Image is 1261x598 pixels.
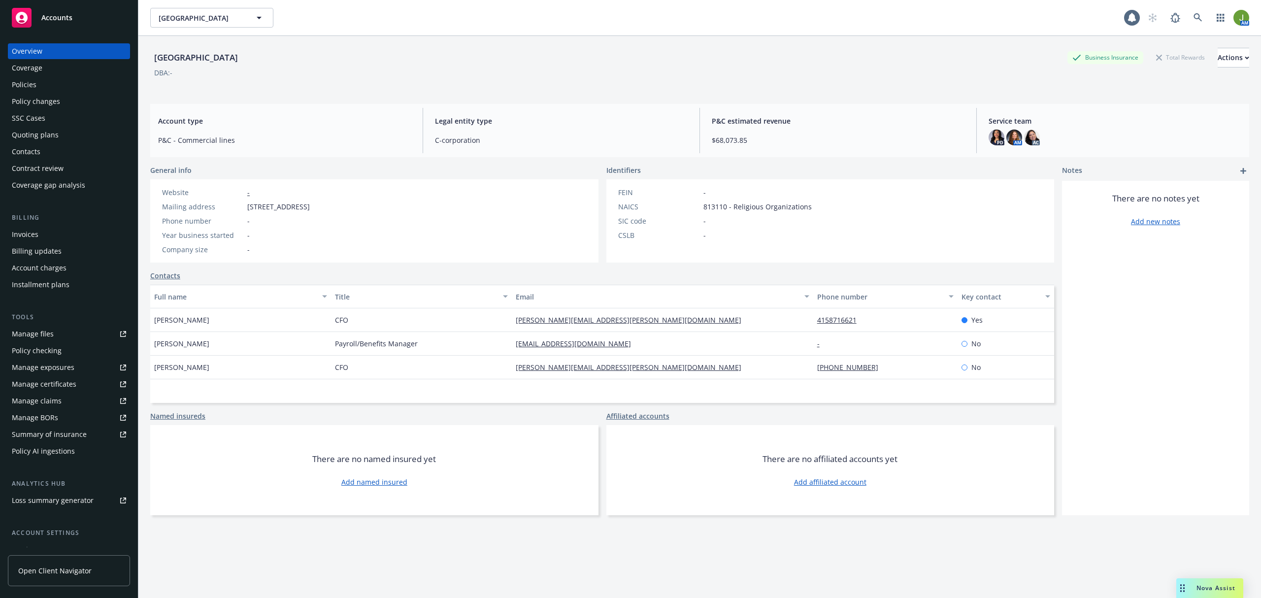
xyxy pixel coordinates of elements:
div: Installment plans [12,277,69,293]
a: Switch app [1211,8,1230,28]
span: CFO [335,362,348,372]
a: Contacts [150,270,180,281]
span: No [971,362,981,372]
span: Legal entity type [435,116,688,126]
div: Summary of insurance [12,427,87,442]
a: Manage BORs [8,410,130,426]
a: Quoting plans [8,127,130,143]
a: Invoices [8,227,130,242]
a: Account charges [8,260,130,276]
a: Accounts [8,4,130,32]
div: Billing [8,213,130,223]
div: Quoting plans [12,127,59,143]
span: There are no named insured yet [312,453,436,465]
div: CSLB [618,230,699,240]
a: Manage claims [8,393,130,409]
span: - [703,187,706,198]
div: Drag to move [1176,578,1189,598]
span: - [703,230,706,240]
div: Year business started [162,230,243,240]
span: Yes [971,315,983,325]
span: Notes [1062,165,1082,177]
a: Policy AI ingestions [8,443,130,459]
div: Coverage gap analysis [12,177,85,193]
span: CFO [335,315,348,325]
a: - [817,339,828,348]
a: Loss summary generator [8,493,130,508]
button: Title [331,285,512,308]
span: There are no notes yet [1112,193,1199,204]
div: SSC Cases [12,110,45,126]
div: NAICS [618,201,699,212]
a: Policy changes [8,94,130,109]
a: 4158716621 [817,315,864,325]
div: Business Insurance [1067,51,1143,64]
a: Add affiliated account [794,477,866,487]
div: Mailing address [162,201,243,212]
span: [GEOGRAPHIC_DATA] [159,13,244,23]
div: Website [162,187,243,198]
div: Phone number [162,216,243,226]
div: [GEOGRAPHIC_DATA] [150,51,242,64]
a: Contract review [8,161,130,176]
div: Policies [12,77,36,93]
span: - [703,216,706,226]
a: Contacts [8,144,130,160]
span: Account type [158,116,411,126]
div: Manage claims [12,393,62,409]
div: Email [516,292,798,302]
div: Company size [162,244,243,255]
div: Analytics hub [8,479,130,489]
button: Full name [150,285,331,308]
div: Title [335,292,497,302]
div: Manage files [12,326,54,342]
span: [PERSON_NAME] [154,338,209,349]
a: [PERSON_NAME][EMAIL_ADDRESS][PERSON_NAME][DOMAIN_NAME] [516,315,749,325]
a: Report a Bug [1165,8,1185,28]
div: SIC code [618,216,699,226]
div: Manage certificates [12,376,76,392]
div: Key contact [962,292,1039,302]
a: Service team [8,542,130,558]
img: photo [1233,10,1249,26]
button: Actions [1218,48,1249,67]
div: Contacts [12,144,40,160]
div: Billing updates [12,243,62,259]
div: Total Rewards [1151,51,1210,64]
a: Add named insured [341,477,407,487]
a: Manage certificates [8,376,130,392]
div: Policy checking [12,343,62,359]
a: Overview [8,43,130,59]
img: photo [1024,130,1040,145]
div: Policy AI ingestions [12,443,75,459]
a: Coverage [8,60,130,76]
a: Named insureds [150,411,205,421]
span: - [247,230,250,240]
div: Overview [12,43,42,59]
a: Affiliated accounts [606,411,669,421]
img: photo [989,130,1004,145]
a: Policies [8,77,130,93]
div: Account charges [12,260,66,276]
img: photo [1006,130,1022,145]
div: Full name [154,292,316,302]
span: - [247,244,250,255]
span: Accounts [41,14,72,22]
div: Loss summary generator [12,493,94,508]
span: Service team [989,116,1241,126]
div: Manage exposures [12,360,74,375]
div: Tools [8,312,130,322]
button: [GEOGRAPHIC_DATA] [150,8,273,28]
span: P&C estimated revenue [712,116,964,126]
span: Nova Assist [1196,584,1235,592]
a: [PHONE_NUMBER] [817,363,886,372]
button: Key contact [958,285,1054,308]
a: Manage exposures [8,360,130,375]
span: [PERSON_NAME] [154,315,209,325]
a: SSC Cases [8,110,130,126]
div: Service team [12,542,54,558]
a: Add new notes [1131,216,1180,227]
a: - [247,188,250,197]
button: Email [512,285,813,308]
span: [STREET_ADDRESS] [247,201,310,212]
